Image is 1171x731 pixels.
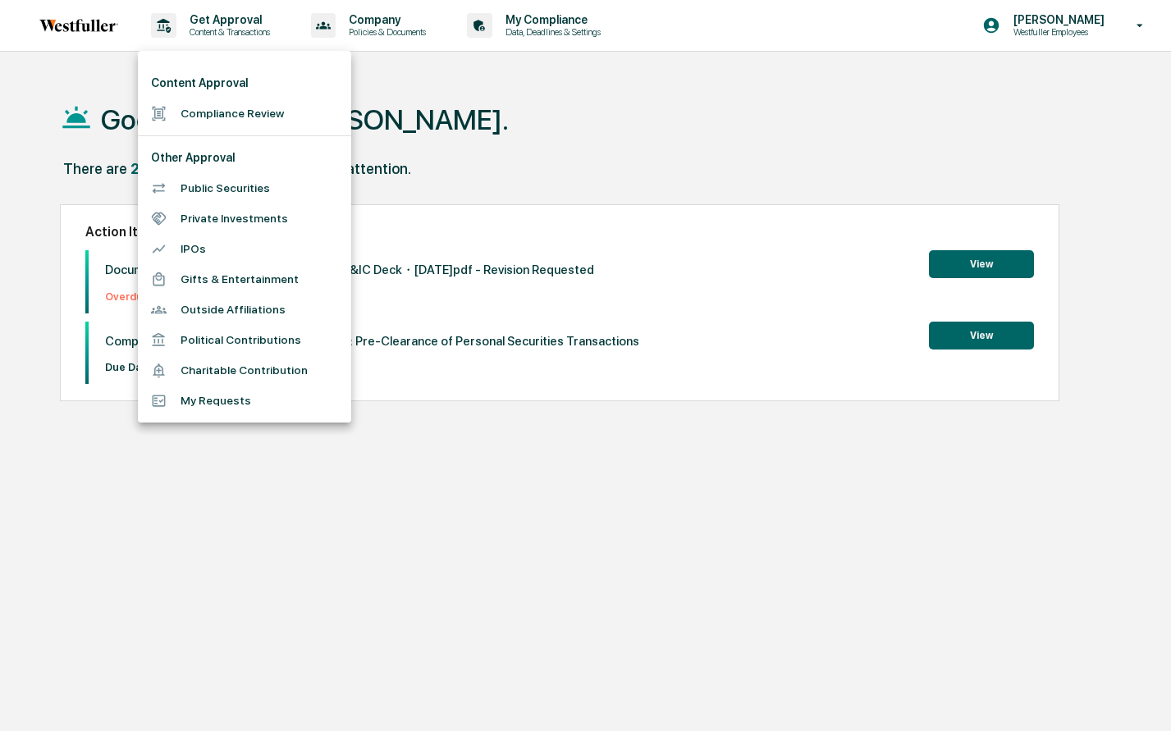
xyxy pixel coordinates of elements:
li: Content Approval [138,68,351,98]
li: Private Investments [138,203,351,234]
li: Compliance Review [138,98,351,129]
li: My Requests [138,386,351,416]
li: Public Securities [138,173,351,203]
li: Other Approval [138,143,351,173]
li: Political Contributions [138,325,351,355]
li: Gifts & Entertainment [138,264,351,295]
li: IPOs [138,234,351,264]
li: Charitable Contribution [138,355,351,386]
li: Outside Affiliations [138,295,351,325]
